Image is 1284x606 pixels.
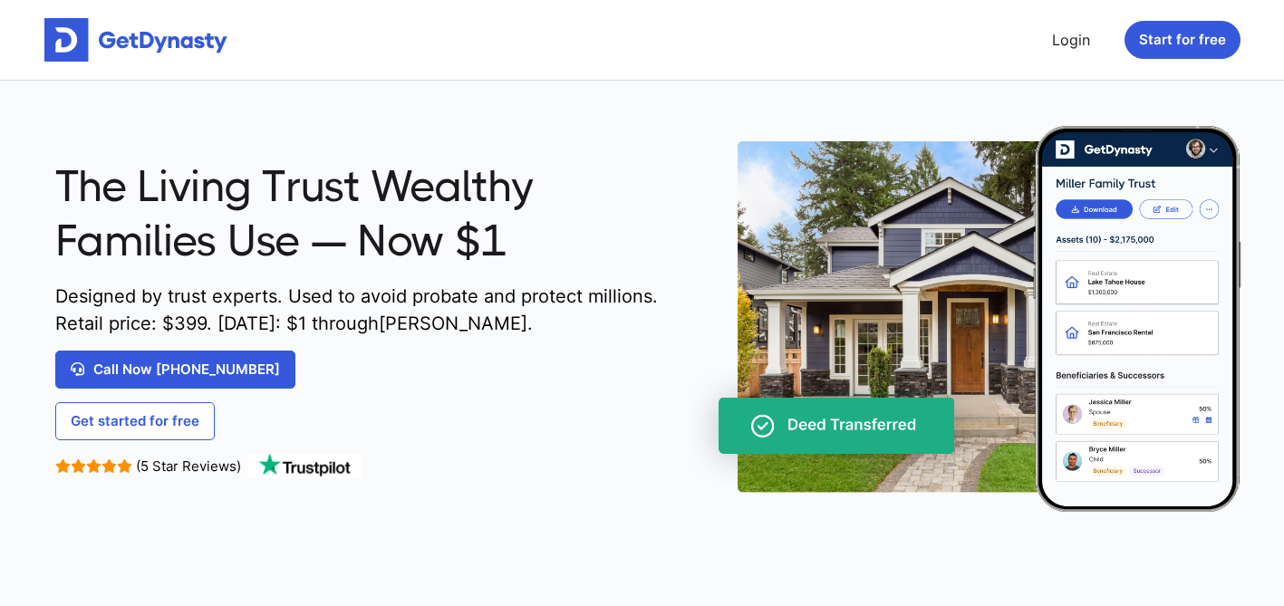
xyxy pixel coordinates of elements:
a: Get started for free [55,402,215,440]
span: The Living Trust Wealthy Families Use — Now $1 [55,159,666,269]
img: Get started for free with Dynasty Trust Company [44,18,227,62]
span: (5 Star Reviews) [136,457,241,475]
img: trust-on-cellphone [679,126,1242,512]
a: Login [1045,22,1097,58]
img: TrustPilot Logo [246,454,363,479]
span: Designed by trust experts. Used to avoid probate and protect millions. Retail price: $ 399 . [DAT... [55,283,666,337]
button: Start for free [1125,21,1241,59]
a: Call Now [PHONE_NUMBER] [55,351,295,389]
